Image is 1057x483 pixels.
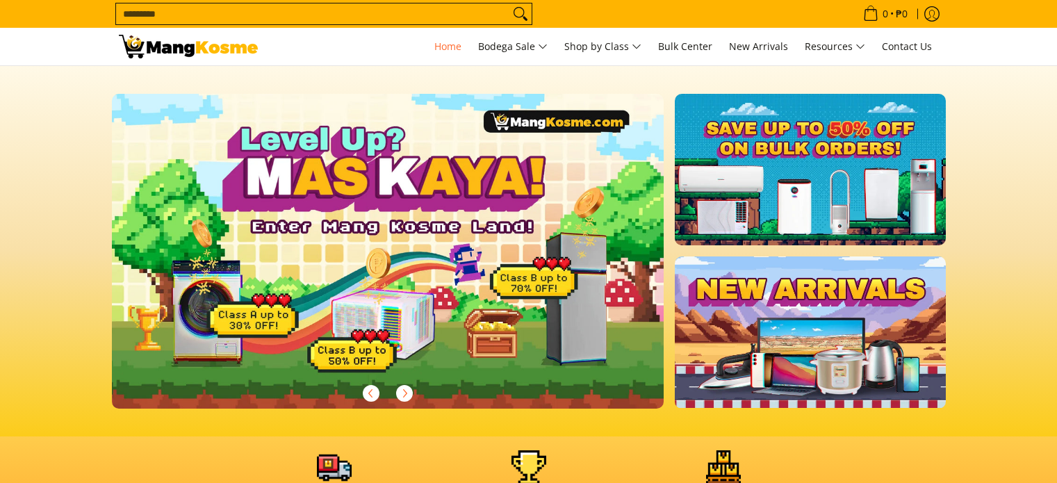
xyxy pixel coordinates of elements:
button: Next [389,378,420,409]
span: ₱0 [894,9,910,19]
img: Gaming desktop banner [112,94,664,409]
a: New Arrivals [722,28,795,65]
a: Home [427,28,468,65]
nav: Main Menu [272,28,939,65]
span: Bodega Sale [478,38,548,56]
span: Home [434,40,461,53]
a: Bodega Sale [471,28,555,65]
a: Bulk Center [651,28,719,65]
span: New Arrivals [729,40,788,53]
span: Resources [805,38,865,56]
button: Search [509,3,532,24]
a: Contact Us [875,28,939,65]
img: Mang Kosme: Your Home Appliances Warehouse Sale Partner! [119,35,258,58]
a: Resources [798,28,872,65]
span: Contact Us [882,40,932,53]
span: 0 [880,9,890,19]
span: Bulk Center [658,40,712,53]
span: Shop by Class [564,38,641,56]
a: Shop by Class [557,28,648,65]
span: • [859,6,912,22]
button: Previous [356,378,386,409]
